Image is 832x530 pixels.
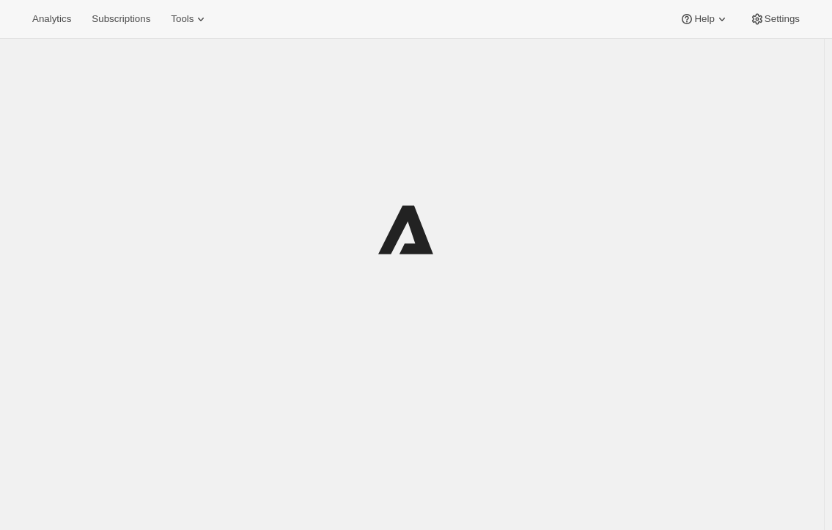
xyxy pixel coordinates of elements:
span: Analytics [32,13,71,25]
button: Tools [162,9,217,29]
span: Subscriptions [92,13,150,25]
span: Tools [171,13,194,25]
button: Help [671,9,737,29]
span: Help [694,13,714,25]
button: Settings [741,9,809,29]
button: Analytics [23,9,80,29]
span: Settings [765,13,800,25]
button: Subscriptions [83,9,159,29]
